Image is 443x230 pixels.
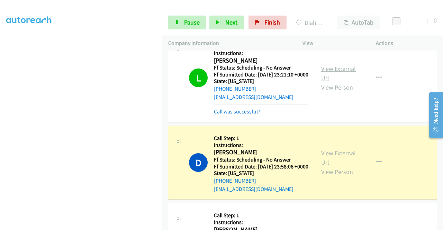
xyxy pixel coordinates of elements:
a: View External Url [321,149,356,166]
a: [PHONE_NUMBER] [214,177,256,184]
h5: Ff Status: Scheduling - No Answer [214,156,308,163]
h5: Ff Submitted Date: [DATE] 23:21:10 +0000 [214,71,308,78]
a: Finish [248,16,287,29]
h5: Instructions: [214,219,309,226]
p: Actions [376,39,437,47]
h2: [PERSON_NAME] [214,148,306,156]
h5: State: [US_STATE] [214,78,308,85]
h1: D [189,153,208,172]
p: Dialing [PERSON_NAME] [296,18,325,27]
p: View [302,39,363,47]
a: Call was successful? [214,108,260,115]
p: Company Information [168,39,290,47]
a: Pause [168,16,206,29]
a: [EMAIL_ADDRESS][DOMAIN_NAME] [214,94,293,100]
a: [EMAIL_ADDRESS][DOMAIN_NAME] [214,186,293,192]
a: View External Url [321,65,356,82]
button: Next [209,16,244,29]
h5: State: [US_STATE] [214,170,308,177]
span: Next [225,18,237,26]
h5: Call Step: 1 [214,212,309,219]
span: Pause [184,18,200,26]
h5: Ff Status: Scheduling - No Answer [214,64,308,71]
a: View Person [321,83,353,91]
div: Delay between calls (in seconds) [396,19,427,24]
h5: Instructions: [214,142,308,149]
button: AutoTab [337,16,380,29]
a: [PHONE_NUMBER] [214,85,256,92]
h5: Call Step: 1 [214,135,308,142]
h5: Instructions: [214,50,308,57]
div: 0 [434,16,437,25]
span: Finish [264,18,280,26]
iframe: Resource Center [423,88,443,142]
h1: L [189,68,208,87]
a: View Person [321,168,353,176]
h5: Ff Submitted Date: [DATE] 23:58:06 +0000 [214,163,308,170]
h2: [PERSON_NAME] [214,57,306,65]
